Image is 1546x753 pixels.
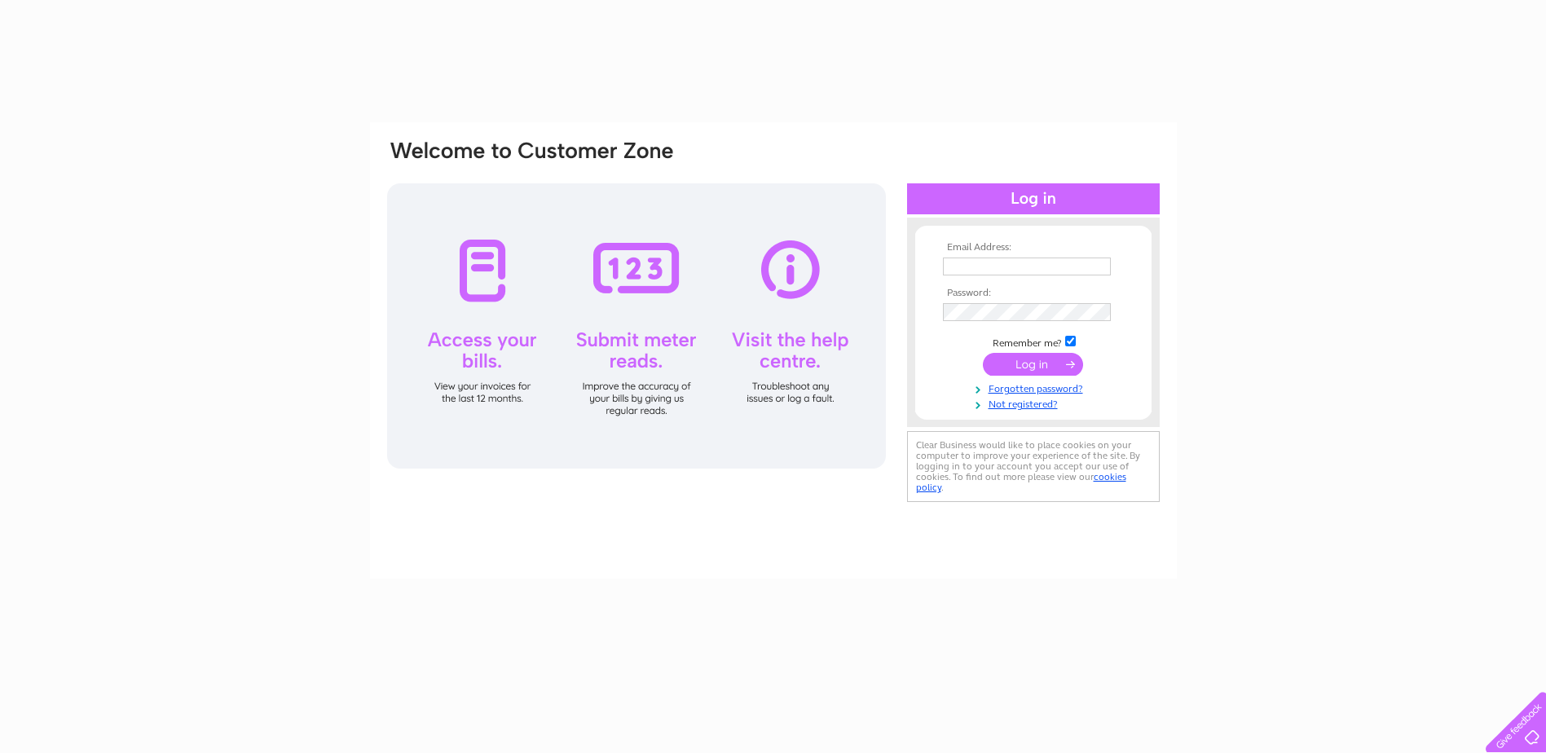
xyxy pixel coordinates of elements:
[943,380,1128,395] a: Forgotten password?
[983,353,1083,376] input: Submit
[939,242,1128,253] th: Email Address:
[943,395,1128,411] a: Not registered?
[907,431,1160,502] div: Clear Business would like to place cookies on your computer to improve your experience of the sit...
[939,333,1128,350] td: Remember me?
[939,288,1128,299] th: Password:
[916,471,1126,493] a: cookies policy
